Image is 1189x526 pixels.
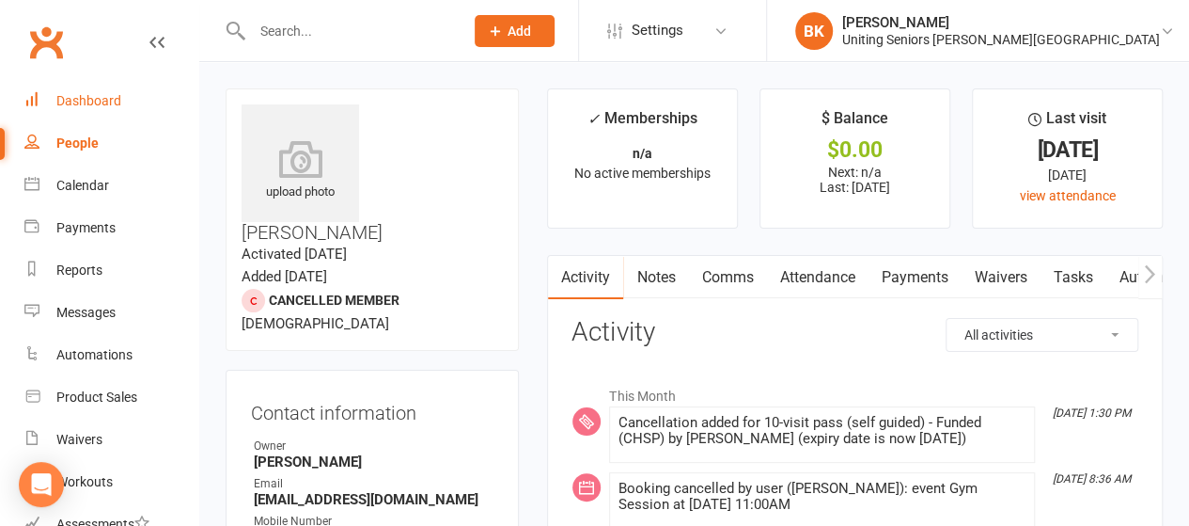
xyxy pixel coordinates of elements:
[24,292,198,334] a: Messages
[251,395,493,423] h3: Contact information
[990,165,1145,185] div: [DATE]
[777,140,932,160] div: $0.00
[24,165,198,207] a: Calendar
[1053,472,1131,486] i: [DATE] 8:36 AM
[961,256,1040,299] a: Waivers
[246,18,450,44] input: Search...
[56,220,116,235] div: Payments
[618,415,1026,447] div: Cancellation added for 10-visit pass (self guided) - Funded (CHSP) by [PERSON_NAME] (expiry date ...
[56,432,102,447] div: Waivers
[475,15,555,47] button: Add
[56,347,133,362] div: Automations
[242,104,503,243] h3: [PERSON_NAME]
[587,110,600,128] i: ✓
[56,474,113,489] div: Workouts
[24,80,198,122] a: Dashboard
[254,475,493,493] div: Email
[56,305,116,320] div: Messages
[1020,188,1116,203] a: view attendance
[242,140,359,202] div: upload photo
[633,146,652,161] strong: n/a
[1040,256,1105,299] a: Tasks
[56,390,137,405] div: Product Sales
[242,246,347,263] time: Activated [DATE]
[24,249,198,292] a: Reports
[24,376,198,419] a: Product Sales
[842,31,1160,48] div: Uniting Seniors [PERSON_NAME][GEOGRAPHIC_DATA]
[632,9,683,52] span: Settings
[618,481,1026,513] div: Booking cancelled by user ([PERSON_NAME]): event Gym Session at [DATE] 11:00AM
[1028,106,1106,140] div: Last visit
[254,438,493,455] div: Owner
[688,256,766,299] a: Comms
[623,256,688,299] a: Notes
[821,106,888,140] div: $ Balance
[24,461,198,503] a: Workouts
[19,462,64,507] div: Open Intercom Messenger
[766,256,868,299] a: Attendance
[842,14,1160,31] div: [PERSON_NAME]
[548,256,623,299] a: Activity
[56,135,99,151] div: People
[24,207,198,249] a: Payments
[1053,406,1131,420] i: [DATE] 1:30 PM
[242,268,327,285] time: Added [DATE]
[269,293,399,308] span: Cancelled member
[24,122,198,165] a: People
[571,318,1138,347] h3: Activity
[24,419,198,461] a: Waivers
[24,334,198,376] a: Automations
[56,263,102,278] div: Reports
[571,376,1138,406] li: This Month
[574,166,711,181] span: No active memberships
[795,12,833,50] div: BK
[777,165,932,195] p: Next: n/a Last: [DATE]
[254,491,493,508] strong: [EMAIL_ADDRESS][DOMAIN_NAME]
[254,454,493,470] strong: [PERSON_NAME]
[242,315,389,332] span: [DEMOGRAPHIC_DATA]
[587,106,697,141] div: Memberships
[56,93,121,108] div: Dashboard
[508,24,531,39] span: Add
[868,256,961,299] a: Payments
[56,178,109,193] div: Calendar
[23,19,70,66] a: Clubworx
[990,140,1145,160] div: [DATE]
